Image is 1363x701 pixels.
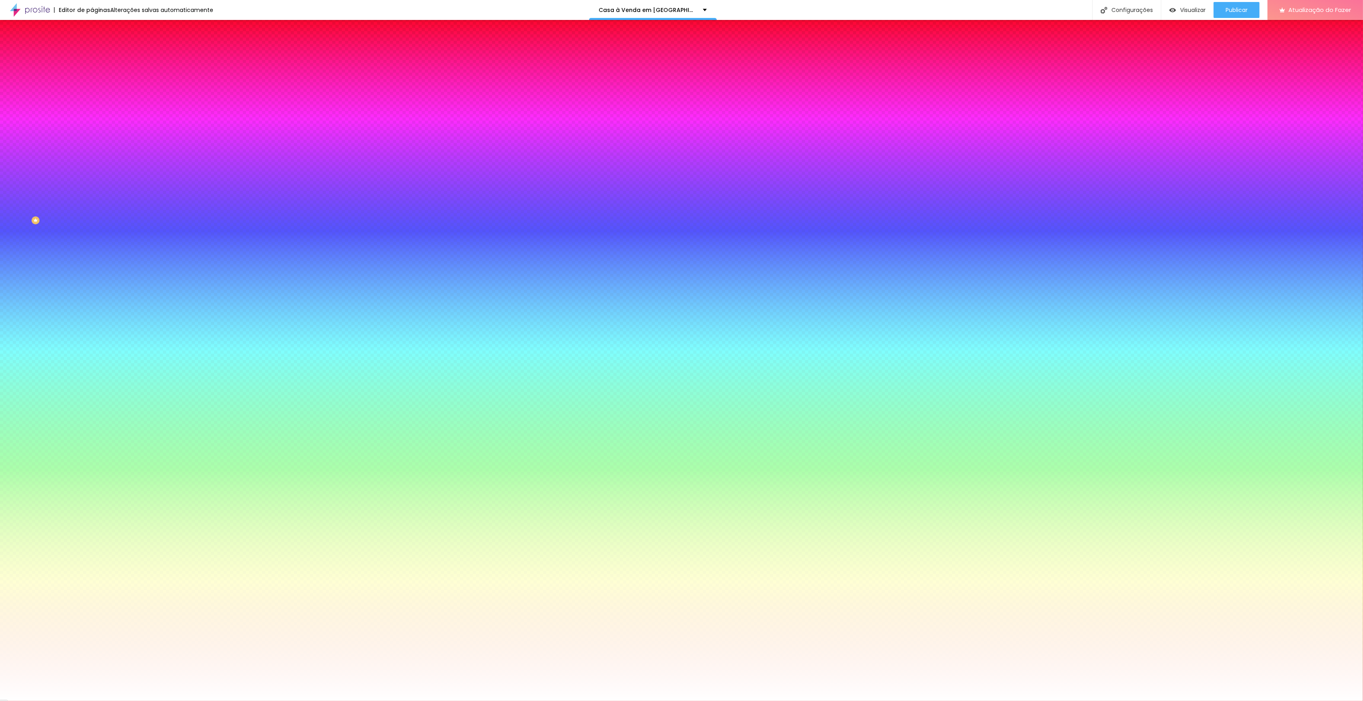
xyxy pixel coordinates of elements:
[1169,7,1176,14] img: view-1.svg
[1180,6,1206,14] font: Visualizar
[1101,7,1107,14] img: Ícone
[110,6,213,14] font: Alterações salvas automaticamente
[59,6,110,14] font: Editor de páginas
[1288,6,1351,14] font: Atualização do Fazer
[1111,6,1153,14] font: Configurações
[1214,2,1260,18] button: Publicar
[1226,6,1248,14] font: Publicar
[1161,2,1214,18] button: Visualizar
[599,6,788,14] font: Casa à Venda em [GEOGRAPHIC_DATA] – [GEOGRAPHIC_DATA]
